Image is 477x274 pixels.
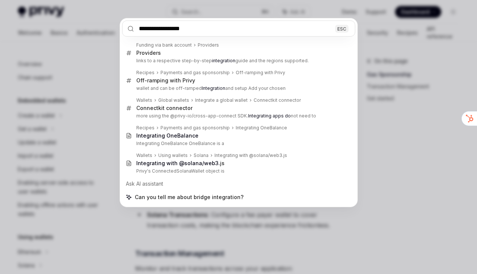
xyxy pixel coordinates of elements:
b: Integration [202,85,225,91]
b: Integrating with @solana/web3. [136,160,220,166]
b: Integrating OneBalance [136,132,198,139]
div: Connectkit connector [254,97,301,103]
div: Funding via bank account [136,42,192,48]
div: Wallets [136,97,152,103]
p: more using the @privy-io/cross-app-connect SDK. not need to [136,113,340,119]
div: Providers [198,42,219,48]
span: Can you tell me about bridge integration? [135,193,244,201]
div: Connectkit connector [136,105,193,111]
div: Integrate a global wallet [195,97,248,103]
div: Wallets [136,152,152,158]
div: Off-ramping with Privy [236,70,285,76]
div: Integrating with @solana/web3.js [214,152,287,158]
div: Global wallets [158,97,189,103]
div: Recipes [136,125,155,131]
div: ESC [335,25,349,32]
b: Integrating apps do [248,113,291,119]
div: Payments and gas sponsorship [160,125,230,131]
div: Solana [194,152,209,158]
div: Payments and gas sponsorship [160,70,230,76]
div: Ask AI assistant [122,177,355,190]
div: Off-ramping with Privy [136,77,195,84]
p: links to a respective step-by-step guide and the regions supported. [136,58,340,64]
p: wallet and can be off-ramped and setup Add your chosen [136,85,340,91]
div: Using wallets [158,152,188,158]
b: integration [212,58,235,63]
div: Providers [136,50,161,56]
div: Integrating OneBalance [236,125,287,131]
p: Privy's ConnectedSolanaWallet object is [136,168,340,174]
p: Integrating OneBalance OneBalance is a [136,141,340,147]
div: js [136,160,225,167]
div: Recipes [136,70,155,76]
